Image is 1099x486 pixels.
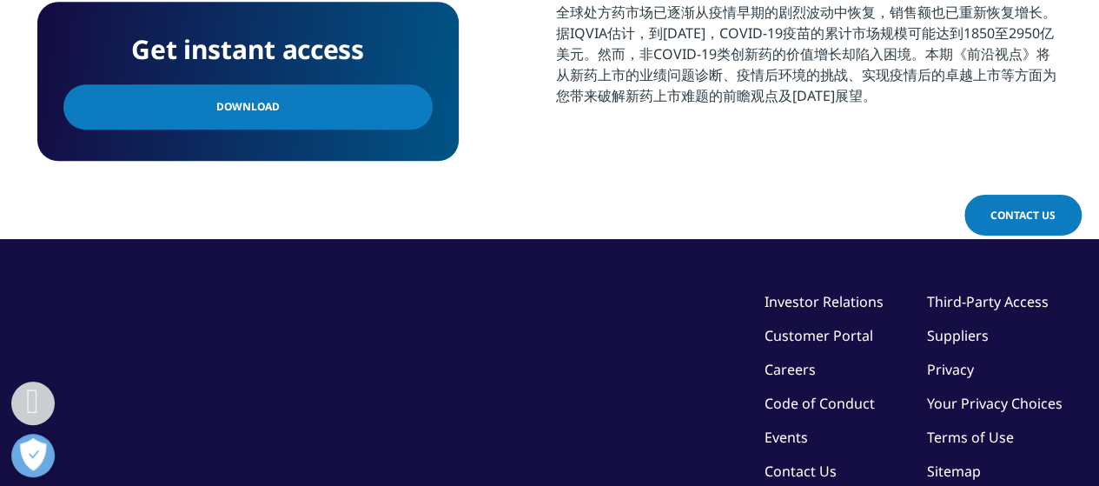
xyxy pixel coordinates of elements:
a: Contact Us [964,195,1082,236]
h4: Get instant access [63,28,433,71]
a: Third-Party Access [927,292,1049,311]
a: Customer Portal [765,326,873,345]
a: Events [765,428,808,447]
a: Careers [765,360,816,379]
a: Contact Us [765,462,837,481]
a: Suppliers [927,326,989,345]
span: Contact Us [990,208,1056,223]
a: Download [63,84,433,130]
a: Your Privacy Choices [927,394,1063,413]
a: Investor Relations [765,292,884,311]
a: Sitemap [927,462,981,481]
button: 打开偏好 [11,434,55,477]
a: Privacy [927,360,974,379]
div: 全球处方药市场已逐渐从疫情早期的剧烈波动中恢复，销售额也已重新恢复增长。据IQVIA估计，到[DATE]，COVID-19疫苗的累计市场规模可能达到1850至2950亿美元。然而，非COVID-... [556,2,1063,106]
span: Download [216,97,280,117]
a: Code of Conduct [765,394,875,413]
a: Terms of Use [927,428,1014,447]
